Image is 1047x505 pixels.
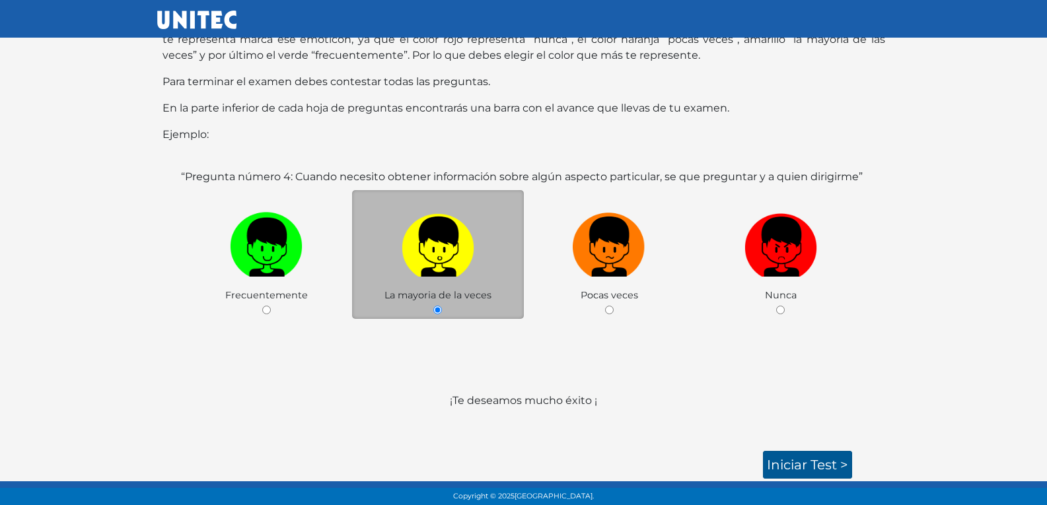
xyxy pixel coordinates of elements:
img: v1.png [230,207,303,277]
img: a1.png [402,207,474,277]
span: Frecuentemente [225,289,308,301]
img: n1.png [573,207,645,277]
span: [GEOGRAPHIC_DATA]. [515,492,594,500]
p: En la parte inferior de cada hoja de preguntas encontrarás una barra con el avance que llevas de ... [162,100,885,116]
p: Ejemplo: [162,127,885,143]
p: ¡Te deseamos mucho éxito ¡ [162,393,885,440]
span: La mayoria de la veces [384,289,491,301]
span: Nunca [765,289,797,301]
a: Iniciar test > [763,451,852,479]
img: r1.png [744,207,817,277]
p: Para terminar el examen debes contestar todas las preguntas. [162,74,885,90]
p: En cada pregunta encontrarás unos personajes de colores, selecciona el que te identifique mejor; ... [162,16,885,63]
label: “Pregunta número 4: Cuando necesito obtener información sobre algún aspecto particular, se que pr... [181,169,863,185]
span: Pocas veces [581,289,638,301]
img: UNITEC [157,11,236,29]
